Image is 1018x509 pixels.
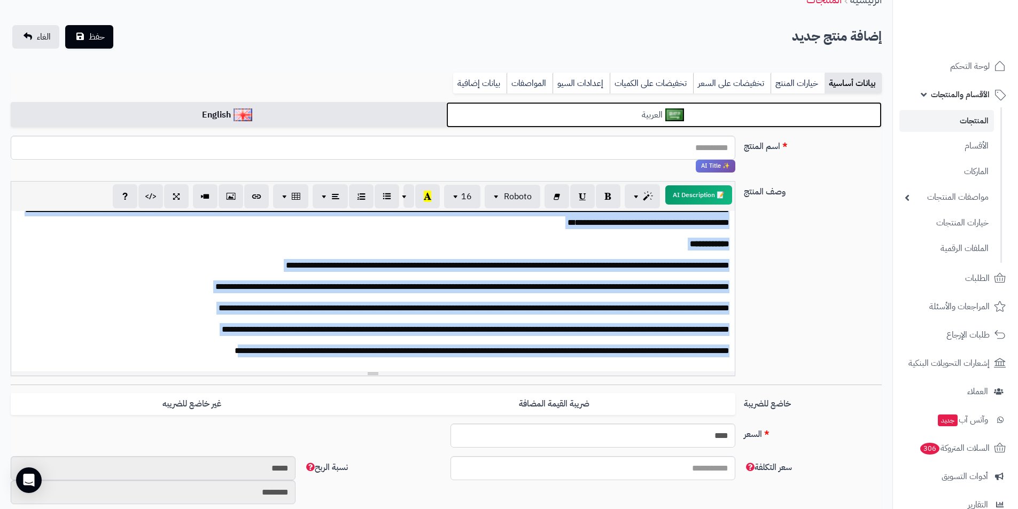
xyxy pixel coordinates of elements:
label: وصف المنتج [740,181,886,198]
span: حفظ [89,30,105,43]
a: إشعارات التحويلات البنكية [899,350,1012,376]
span: إشعارات التحويلات البنكية [908,356,990,371]
img: logo-2.png [945,29,1008,51]
a: بيانات إضافية [453,73,507,94]
span: العملاء [967,384,988,399]
span: الأقسام والمنتجات [931,87,990,102]
a: تخفيضات على السعر [693,73,771,94]
button: 📝 AI Description [665,185,732,205]
a: المواصفات [507,73,553,94]
a: بيانات أساسية [825,73,882,94]
span: الغاء [37,30,51,43]
label: اسم المنتج [740,136,886,153]
span: السلات المتروكة [919,441,990,456]
button: حفظ [65,25,113,49]
span: سعر التكلفة [744,461,792,474]
a: العملاء [899,379,1012,404]
img: العربية [665,108,684,121]
span: المراجعات والأسئلة [929,299,990,314]
label: السعر [740,424,886,441]
a: خيارات المنتج [771,73,825,94]
a: الطلبات [899,265,1012,291]
a: المنتجات [899,110,994,132]
label: ضريبة القيمة المضافة [373,393,735,415]
a: السلات المتروكة306 [899,435,1012,461]
img: English [234,108,252,121]
a: مواصفات المنتجات [899,186,994,209]
span: نسبة الربح [304,461,348,474]
span: 306 [920,443,939,455]
a: الغاء [12,25,59,49]
a: English [11,102,446,128]
a: خيارات المنتجات [899,212,994,234]
div: Open Intercom Messenger [16,467,42,493]
a: الأقسام [899,135,994,158]
span: انقر لاستخدام رفيقك الذكي [696,160,735,173]
button: Roboto [485,185,540,208]
button: 16 [444,185,480,208]
a: الملفات الرقمية [899,237,994,260]
span: لوحة التحكم [950,59,990,74]
span: طلبات الإرجاع [946,327,990,342]
a: الماركات [899,160,994,183]
a: أدوات التسويق [899,464,1012,489]
a: إعدادات السيو [553,73,610,94]
span: الطلبات [965,271,990,286]
a: العربية [446,102,882,128]
a: وآتس آبجديد [899,407,1012,433]
span: جديد [938,414,958,426]
label: خاضع للضريبة [740,393,886,410]
a: تخفيضات على الكميات [610,73,693,94]
a: طلبات الإرجاع [899,322,1012,348]
span: Roboto [504,190,532,203]
a: لوحة التحكم [899,53,1012,79]
a: المراجعات والأسئلة [899,294,1012,319]
label: غير خاضع للضريبه [11,393,373,415]
span: وآتس آب [937,412,988,427]
h2: إضافة منتج جديد [792,26,882,48]
span: 16 [461,190,472,203]
span: أدوات التسويق [942,469,988,484]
